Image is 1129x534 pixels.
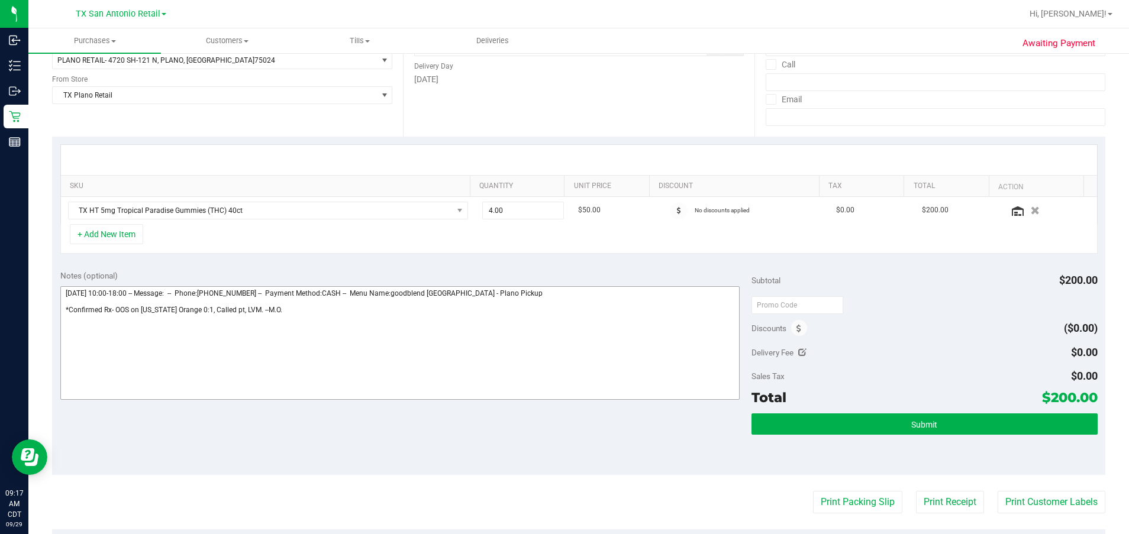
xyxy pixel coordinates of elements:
div: [DATE] [414,73,743,86]
span: Total [751,389,786,406]
span: Delivery Fee [751,348,793,357]
a: Tax [828,182,899,191]
span: Deliveries [460,35,525,46]
span: TX San Antonio Retail [76,9,160,19]
p: 09/29 [5,520,23,529]
input: 4.00 [483,202,563,219]
span: Submit [911,420,937,429]
span: Purchases [28,35,161,46]
span: Customers [162,35,293,46]
a: Unit Price [574,182,645,191]
inline-svg: Outbound [9,85,21,97]
i: Edit Delivery Fee [798,348,807,357]
a: Customers [161,28,293,53]
span: $200.00 [922,205,949,216]
span: TX HT 5mg Tropical Paradise Gummies (THC) 40ct [69,202,453,219]
span: , PLANO [157,56,183,64]
span: NO DATA FOUND [68,202,468,219]
a: Quantity [479,182,560,191]
span: $0.00 [1071,346,1098,358]
button: Print Packing Slip [813,491,902,513]
span: $200.00 [1042,389,1098,406]
span: ($0.00) [1064,322,1098,334]
span: Tills [294,35,425,46]
label: Call [766,56,795,73]
inline-svg: Inventory [9,60,21,72]
span: $0.00 [1071,370,1098,382]
label: Email [766,91,802,108]
button: Print Receipt [916,491,984,513]
input: Promo Code [751,296,843,314]
span: select [377,87,392,103]
span: Sales Tax [751,371,785,381]
span: select [377,52,392,69]
button: + Add New Item [70,224,143,244]
a: Tills [293,28,426,53]
span: , [GEOGRAPHIC_DATA] [183,56,254,64]
span: Hi, [PERSON_NAME]! [1030,9,1107,18]
span: PLANO RETAIL- 4720 SH-121 N [57,56,157,64]
span: Awaiting Payment [1022,37,1095,50]
span: 75024 [254,56,275,64]
span: $0.00 [836,205,854,216]
iframe: Resource center [12,439,47,475]
a: Deliveries [426,28,559,53]
th: Action [989,176,1083,197]
span: Discounts [751,318,786,339]
span: $50.00 [578,205,601,216]
a: Purchases [28,28,161,53]
a: SKU [70,182,466,191]
a: Discount [659,182,815,191]
label: Delivery Day [414,61,453,72]
input: Format: (999) 999-9999 [766,73,1105,91]
span: Notes (optional) [60,271,118,280]
button: Print Customer Labels [998,491,1105,513]
p: 09:17 AM CDT [5,488,23,520]
inline-svg: Inbound [9,34,21,46]
span: TX Plano Retail [53,87,377,103]
span: No discounts applied [695,207,750,213]
inline-svg: Reports [9,136,21,148]
button: Submit [751,413,1097,435]
inline-svg: Retail [9,111,21,122]
span: Subtotal [751,276,780,285]
span: $200.00 [1059,274,1098,286]
a: Total [914,182,985,191]
label: From Store [52,74,88,85]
